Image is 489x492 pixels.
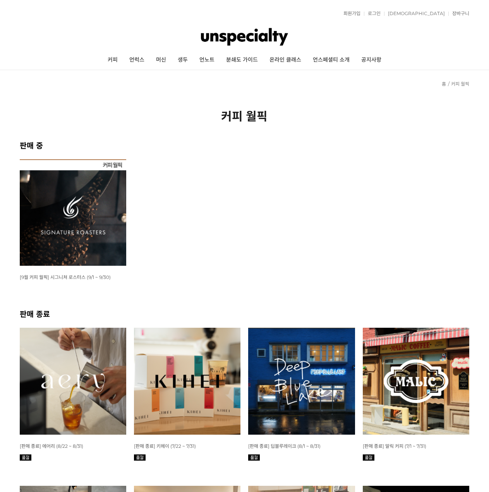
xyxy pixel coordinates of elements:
h2: 커피 월픽 [20,107,470,124]
a: 언럭스 [124,50,150,70]
a: [판매 종료] 에어리 (8/22 ~ 8/31) [20,443,83,449]
img: 품절 [134,454,146,461]
span: [판매 종료] 딥블루레이크 (8/1 ~ 8/31) [248,443,321,449]
a: 홈 [442,81,446,87]
a: 분쇄도 가이드 [220,50,264,70]
span: [판매 종료] 말릭 커피 (7/1 ~ 7/31) [363,443,426,449]
img: 품절 [248,454,260,461]
a: 로그인 [364,11,381,16]
span: [판매 종료] 키헤이 (7/22 ~ 7/31) [134,443,196,449]
span: [판매 종료] 에어리 (8/22 ~ 8/31) [20,443,83,449]
h2: 판매 중 [20,139,470,151]
a: [9월 커피 월픽] 시그니쳐 로스터스 (9/1 ~ 9/30) [20,274,111,280]
img: 7월 커피 스몰 월픽 키헤이 [134,328,240,434]
a: 커피 월픽 [451,81,469,87]
img: 8월 커피 스몰 월픽 에어리 [20,328,126,434]
a: 머신 [150,50,172,70]
a: [DEMOGRAPHIC_DATA] [384,11,445,16]
img: 품절 [20,454,31,461]
a: [판매 종료] 딥블루레이크 (8/1 ~ 8/31) [248,443,321,449]
a: [판매 종료] 말릭 커피 (7/1 ~ 7/31) [363,443,426,449]
img: 7월 커피 월픽 말릭커피 [363,328,469,434]
a: 언스페셜티 소개 [307,50,355,70]
h2: 판매 종료 [20,308,470,319]
a: 장바구니 [448,11,469,16]
a: 생두 [172,50,194,70]
img: 품절 [363,454,374,461]
a: 온라인 클래스 [264,50,307,70]
a: [판매 종료] 키헤이 (7/22 ~ 7/31) [134,443,196,449]
a: 언노트 [194,50,220,70]
img: 8월 커피 월픽 딥블루레이크 [248,328,355,434]
a: 공지사항 [355,50,387,70]
img: 언스페셜티 몰 [201,25,288,48]
img: [9월 커피 월픽] 시그니쳐 로스터스 (9/1 ~ 9/30) [20,159,126,266]
a: 커피 [102,50,124,70]
a: 회원가입 [340,11,360,16]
